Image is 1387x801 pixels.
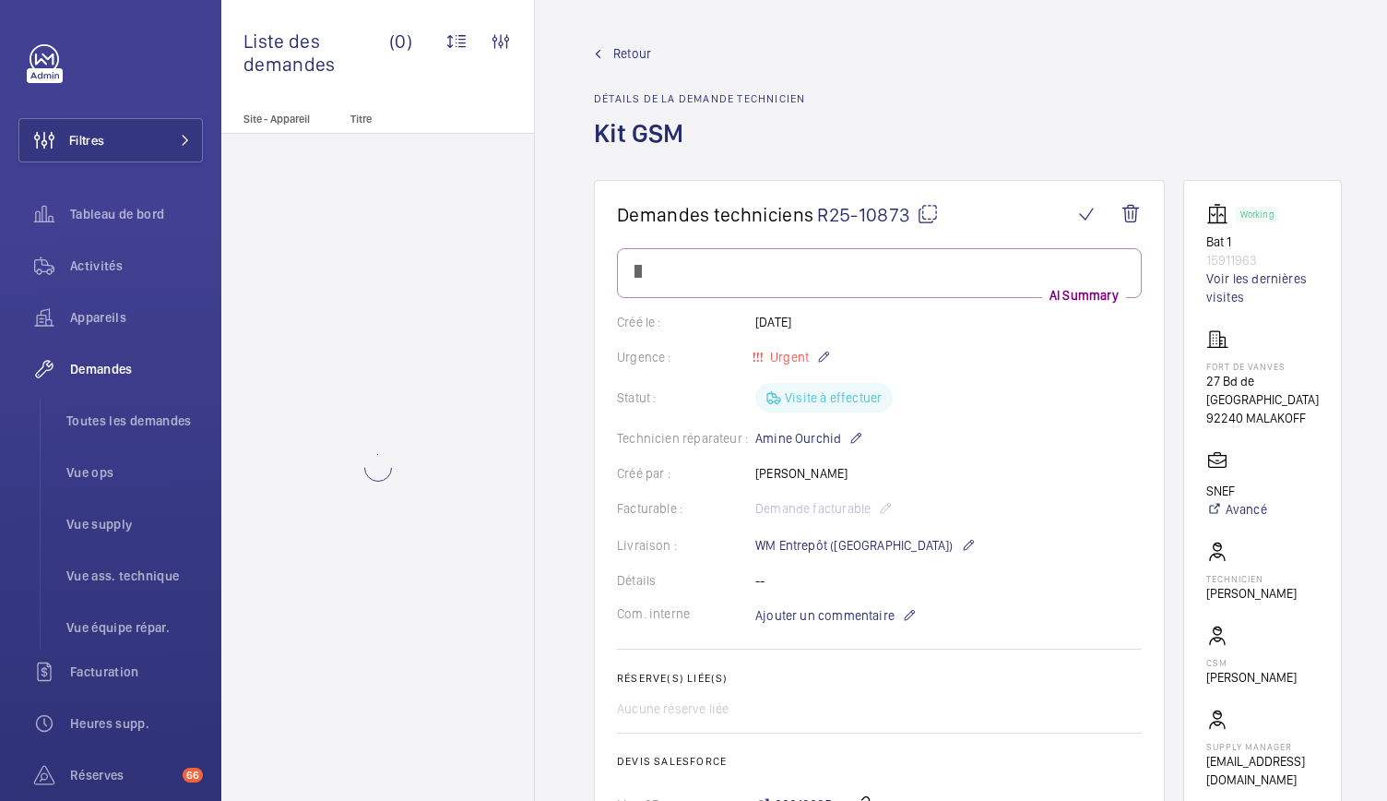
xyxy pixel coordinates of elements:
p: 27 Bd de [GEOGRAPHIC_DATA] [1206,372,1319,409]
p: Fort de vanves [1206,361,1319,372]
span: Demandes [70,360,203,378]
p: 92240 MALAKOFF [1206,409,1319,427]
p: [PERSON_NAME] [1206,584,1297,603]
img: elevator.svg [1206,203,1236,225]
span: Vue équipe répar. [66,618,203,637]
p: CSM [1206,657,1297,668]
p: [PERSON_NAME] [1206,668,1297,687]
span: Liste des demandes [243,30,389,76]
p: AI Summary [1042,286,1126,305]
a: Avancé [1206,500,1267,519]
span: Réserves [70,766,175,784]
span: Urgent [766,350,809,365]
span: Vue supply [66,515,203,533]
p: Titre [350,113,472,126]
span: Vue ops [66,463,203,482]
p: [EMAIL_ADDRESS][DOMAIN_NAME] [1206,752,1319,789]
span: 66 [183,768,203,783]
span: Ajouter un commentaire [755,606,895,625]
h2: Réserve(s) liée(s) [617,672,1142,685]
span: Heures supp. [70,714,203,733]
h2: Devis Salesforce [617,755,1142,768]
span: Filtres [69,131,104,149]
p: SNEF [1206,482,1267,500]
span: R25-10873 [817,203,939,226]
p: 15911963 [1206,251,1319,269]
a: Voir les dernières visites [1206,269,1319,306]
p: Amine Ourchid [755,427,863,449]
p: Supply manager [1206,741,1319,752]
span: Facturation [70,663,203,681]
span: Toutes les demandes [66,412,203,430]
span: Activités [70,257,203,275]
p: WM Entrepôt ([GEOGRAPHIC_DATA]) [755,534,976,556]
button: Filtres [18,118,203,162]
span: Appareils [70,308,203,327]
p: Technicien [1206,573,1297,584]
span: Vue ass. technique [66,567,203,585]
span: Demandes techniciens [617,203,813,226]
h2: Détails de la demande technicien [594,92,805,105]
p: Bat 1 [1206,233,1319,251]
span: Retour [613,44,651,63]
p: Site - Appareil [221,113,343,126]
h1: Kit GSM [594,116,805,180]
p: Working [1240,211,1274,218]
span: Tableau de bord [70,205,203,223]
